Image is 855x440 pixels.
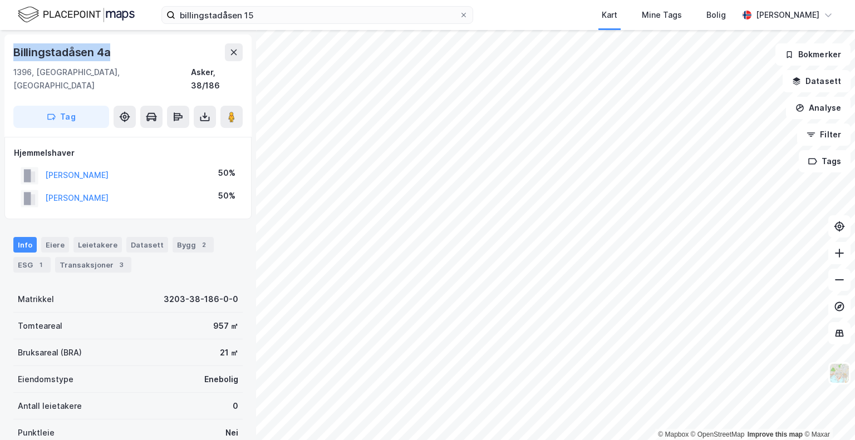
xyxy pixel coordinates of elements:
button: Analyse [786,97,851,119]
a: OpenStreetMap [691,431,745,438]
div: Bolig [706,8,726,22]
iframe: Chat Widget [799,387,855,440]
div: 50% [218,166,235,180]
div: [PERSON_NAME] [756,8,819,22]
div: 3203-38-186-0-0 [164,293,238,306]
input: Søk på adresse, matrikkel, gårdeiere, leietakere eller personer [175,7,459,23]
div: Kart [602,8,617,22]
div: 2 [198,239,209,250]
div: 3 [116,259,127,270]
div: Matrikkel [18,293,54,306]
button: Tag [13,106,109,128]
div: Bygg [173,237,214,253]
div: Eiere [41,237,69,253]
div: Tomteareal [18,319,62,333]
div: Info [13,237,37,253]
div: Leietakere [73,237,122,253]
div: Nei [225,426,238,439]
div: Transaksjoner [55,257,131,273]
div: Antall leietakere [18,399,82,413]
a: Mapbox [658,431,689,438]
div: 1396, [GEOGRAPHIC_DATA], [GEOGRAPHIC_DATA] [13,66,191,92]
div: Punktleie [18,426,55,439]
img: Z [829,363,850,384]
button: Datasett [783,70,851,92]
div: Asker, 38/186 [191,66,243,92]
div: 0 [233,399,238,413]
div: Eiendomstype [18,373,73,386]
div: Hjemmelshaver [14,146,242,160]
div: 1 [35,259,46,270]
button: Bokmerker [775,43,851,66]
div: 957 ㎡ [213,319,238,333]
img: logo.f888ab2527a4732fd821a326f86c7f29.svg [18,5,135,24]
div: Billingstadåsen 4a [13,43,112,61]
div: Datasett [126,237,168,253]
button: Filter [797,123,851,146]
div: Mine Tags [642,8,682,22]
div: ESG [13,257,51,273]
div: Enebolig [204,373,238,386]
div: 50% [218,189,235,202]
button: Tags [799,150,851,172]
a: Improve this map [748,431,803,438]
div: 21 ㎡ [220,346,238,359]
div: Bruksareal (BRA) [18,346,82,359]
